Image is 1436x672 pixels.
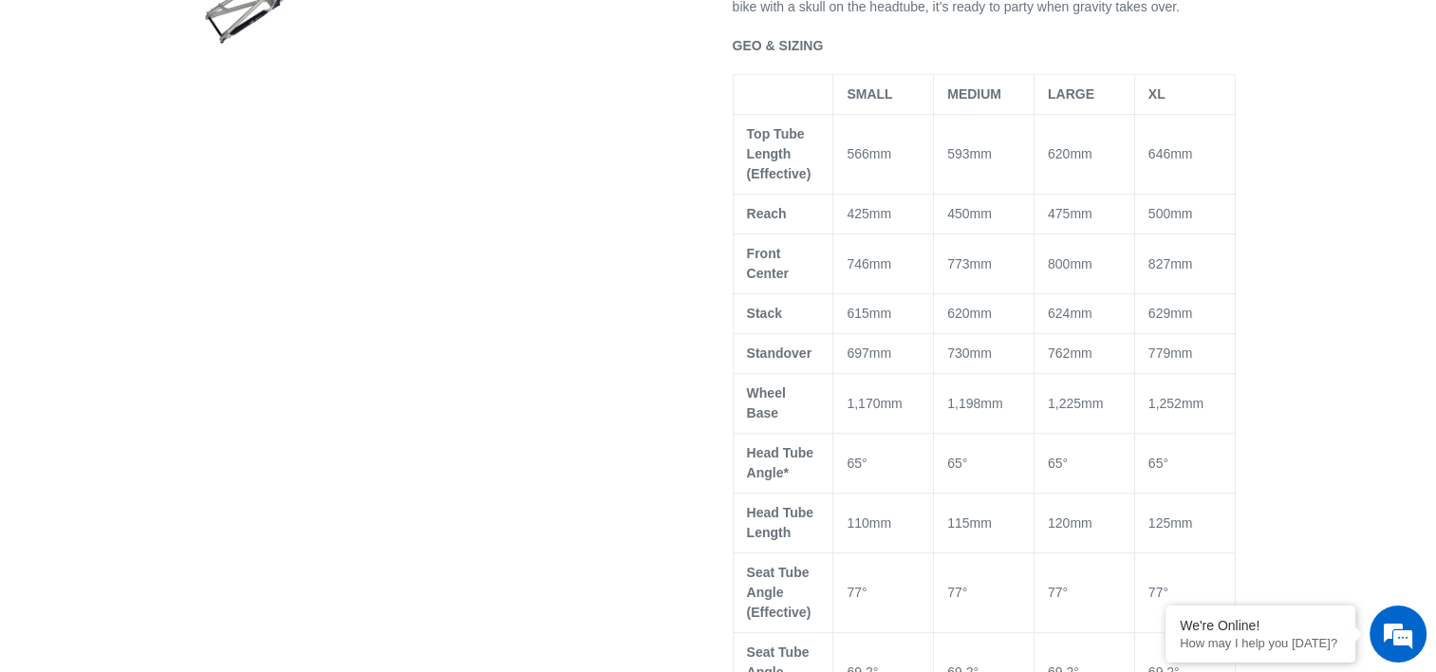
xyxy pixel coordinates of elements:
[747,306,782,321] span: Stack
[1034,115,1134,195] td: 620mm
[1134,374,1235,434] td: 1,252mm
[733,38,824,53] span: GEO & SIZING
[747,206,787,221] span: Reach
[1034,434,1134,494] td: 65
[747,385,786,420] span: Wheel Base
[947,306,992,321] span: 620mm
[1034,494,1134,553] td: 120mm
[1034,234,1134,294] td: 800mm
[934,115,1035,195] td: 593mm
[110,210,262,401] span: We're online!
[833,374,934,434] td: 1,170mm
[934,234,1035,294] td: 773mm
[1163,456,1168,471] span: °
[1134,553,1235,633] td: 77
[747,445,814,480] span: Head Tube Angle*
[1134,334,1235,374] td: 779mm
[1180,618,1341,633] div: We're Online!
[1048,306,1092,321] span: 624mm
[862,585,867,600] span: °
[833,195,934,234] td: 425mm
[127,106,347,131] div: Chat with us now
[934,494,1035,553] td: 115mm
[747,246,789,281] span: Front Center
[1134,195,1235,234] td: 500mm
[1034,374,1134,434] td: 1,225mm
[1034,553,1134,633] td: 77
[1048,86,1094,102] span: LARGE
[833,434,934,494] td: 65
[1034,334,1134,374] td: 762mm
[962,456,968,471] span: °
[311,9,357,55] div: Minimize live chat window
[862,456,867,471] span: °
[833,115,934,195] td: 566mm
[833,334,934,374] td: 697mm
[962,585,968,600] span: °
[21,104,49,133] div: Navigation go back
[1034,195,1134,234] td: 475mm
[747,126,811,181] span: Top Tube Length (Effective)
[9,460,362,527] textarea: Type your message and hit 'Enter'
[947,86,1001,102] span: MEDIUM
[934,553,1035,633] td: 77
[1062,585,1068,600] span: °
[1148,306,1193,321] span: 629mm
[934,374,1035,434] td: 1,198mm
[747,565,811,620] span: Seat Tube Angle (Effective)
[934,334,1035,374] td: 730mm
[747,345,811,361] span: Standover
[1148,86,1166,102] span: XL
[934,434,1035,494] td: 65
[1134,494,1235,553] td: 125mm
[833,494,934,553] td: 110mm
[934,195,1035,234] td: 450mm
[61,95,108,142] img: d_696896380_company_1647369064580_696896380
[1134,234,1235,294] td: 827mm
[1062,456,1068,471] span: °
[1134,115,1235,195] td: 646mm
[747,505,814,540] span: Head Tube Length
[1134,434,1235,494] td: 65
[1163,585,1168,600] span: °
[833,553,934,633] td: 77
[833,234,934,294] td: 746mm
[1180,636,1341,650] p: How may I help you today?
[847,86,892,102] span: SMALL
[847,306,891,321] span: 615mm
